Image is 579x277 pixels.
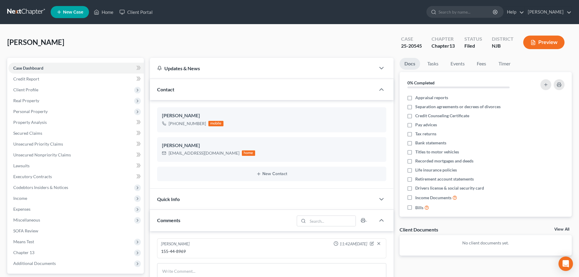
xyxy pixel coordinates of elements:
[415,185,484,191] span: Drivers license & social security card
[13,109,48,114] span: Personal Property
[415,140,446,146] span: Bank statements
[438,6,494,17] input: Search by name...
[13,141,63,146] span: Unsecured Priority Claims
[415,95,448,101] span: Appraisal reports
[13,152,71,157] span: Unsecured Nonpriority Claims
[13,174,52,179] span: Executory Contracts
[162,172,381,176] button: New Contact
[13,206,30,212] span: Expenses
[401,42,422,49] div: 25-20545
[446,58,470,70] a: Events
[13,163,30,168] span: Lawsuits
[63,10,83,14] span: New Case
[415,158,473,164] span: Recorded mortgages and deeds
[407,80,435,85] strong: 0% Completed
[494,58,515,70] a: Timer
[523,36,565,49] button: Preview
[157,196,180,202] span: Quick Info
[404,240,567,246] p: No client documents yet.
[8,63,144,74] a: Case Dashboard
[157,65,368,71] div: Updates & News
[8,74,144,84] a: Credit Report
[415,122,437,128] span: Pay advices
[13,98,39,103] span: Real Property
[162,112,381,119] div: [PERSON_NAME]
[525,7,571,17] a: [PERSON_NAME]
[208,121,223,126] div: mobile
[432,42,455,49] div: Chapter
[400,58,420,70] a: Docs
[432,36,455,42] div: Chapter
[157,217,180,223] span: Comments
[161,241,190,247] div: [PERSON_NAME]
[492,36,514,42] div: District
[13,239,34,244] span: Means Test
[157,87,174,92] span: Contact
[415,104,501,110] span: Separation agreements or decrees of divorces
[400,226,438,233] div: Client Documents
[415,176,474,182] span: Retirement account statements
[13,261,56,266] span: Additional Documents
[242,150,255,156] div: home
[13,120,47,125] span: Property Analysis
[415,149,459,155] span: Titles to motor vehicles
[464,42,482,49] div: Filed
[554,227,569,231] a: View All
[13,217,40,222] span: Miscellaneous
[13,196,27,201] span: Income
[13,250,34,255] span: Chapter 13
[308,216,356,226] input: Search...
[492,42,514,49] div: NJB
[8,128,144,139] a: Secured Claims
[7,38,64,46] span: [PERSON_NAME]
[13,76,39,81] span: Credit Report
[415,195,451,201] span: Income Documents
[161,248,382,254] div: 155-44-8969
[8,117,144,128] a: Property Analysis
[415,167,457,173] span: Life insurance policies
[169,150,239,156] div: [EMAIL_ADDRESS][DOMAIN_NAME]
[13,131,42,136] span: Secured Claims
[464,36,482,42] div: Status
[415,205,423,211] span: Bills
[8,171,144,182] a: Executory Contracts
[8,160,144,171] a: Lawsuits
[169,121,206,127] div: [PHONE_NUMBER]
[472,58,491,70] a: Fees
[13,65,43,71] span: Case Dashboard
[504,7,524,17] a: Help
[13,228,38,233] span: SOFA Review
[116,7,156,17] a: Client Portal
[8,139,144,150] a: Unsecured Priority Claims
[8,150,144,160] a: Unsecured Nonpriority Claims
[415,131,436,137] span: Tax returns
[422,58,443,70] a: Tasks
[13,185,68,190] span: Codebtors Insiders & Notices
[8,225,144,236] a: SOFA Review
[415,113,469,119] span: Credit Counseling Certificate
[558,257,573,271] div: Open Intercom Messenger
[401,36,422,42] div: Case
[13,87,38,92] span: Client Profile
[449,43,455,49] span: 13
[340,241,367,247] span: 11:42AM[DATE]
[91,7,116,17] a: Home
[162,142,381,149] div: [PERSON_NAME]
